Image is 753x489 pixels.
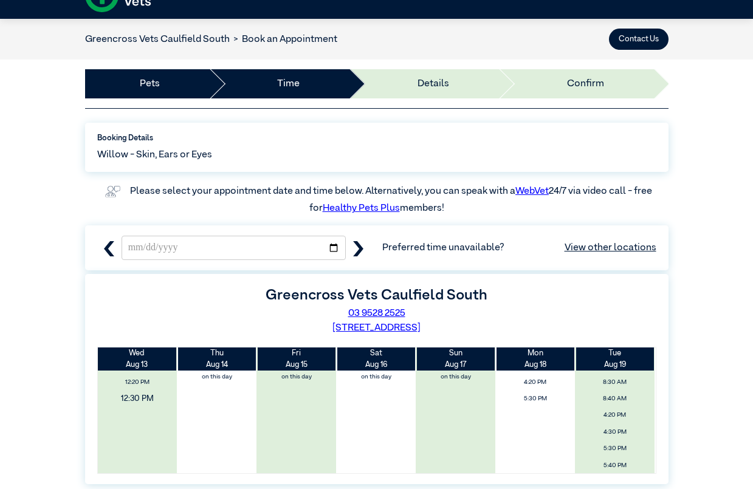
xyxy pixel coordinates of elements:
[230,32,338,47] li: Book an Appointment
[332,323,421,333] a: [STREET_ADDRESS]
[323,203,400,213] a: Healthy Pets Plus
[177,347,256,371] th: Aug 14
[140,77,160,91] a: Pets
[90,390,185,408] span: 12:30 PM
[336,347,416,371] th: Aug 16
[277,77,300,91] a: Time
[256,347,336,371] th: Aug 15
[575,347,655,371] th: Aug 19
[579,408,652,422] span: 4:20 PM
[85,35,230,44] a: Greencross Vets Caulfield South
[499,392,572,406] span: 5:30 PM
[382,241,656,255] span: Preferred time unavailable?
[579,375,652,389] span: 8:30 AM
[579,425,652,439] span: 4:30 PM
[499,375,572,389] span: 4:20 PM
[515,186,549,196] a: WebVet
[609,29,669,50] button: Contact Us
[98,347,177,371] th: Aug 13
[579,392,652,406] span: 8:40 AM
[565,241,656,255] a: View other locations
[101,182,124,201] img: vet
[416,347,495,371] th: Aug 17
[348,309,405,318] a: 03 9528 2525
[97,132,656,144] label: Booking Details
[97,148,212,162] span: Willow - Skin, Ears or Eyes
[579,459,652,473] span: 5:40 PM
[85,32,338,47] nav: breadcrumb
[266,288,487,303] label: Greencross Vets Caulfield South
[495,347,575,371] th: Aug 18
[130,186,654,213] label: Please select your appointment date and time below. Alternatively, you can speak with a 24/7 via ...
[101,375,174,389] span: 12:20 PM
[579,442,652,456] span: 5:30 PM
